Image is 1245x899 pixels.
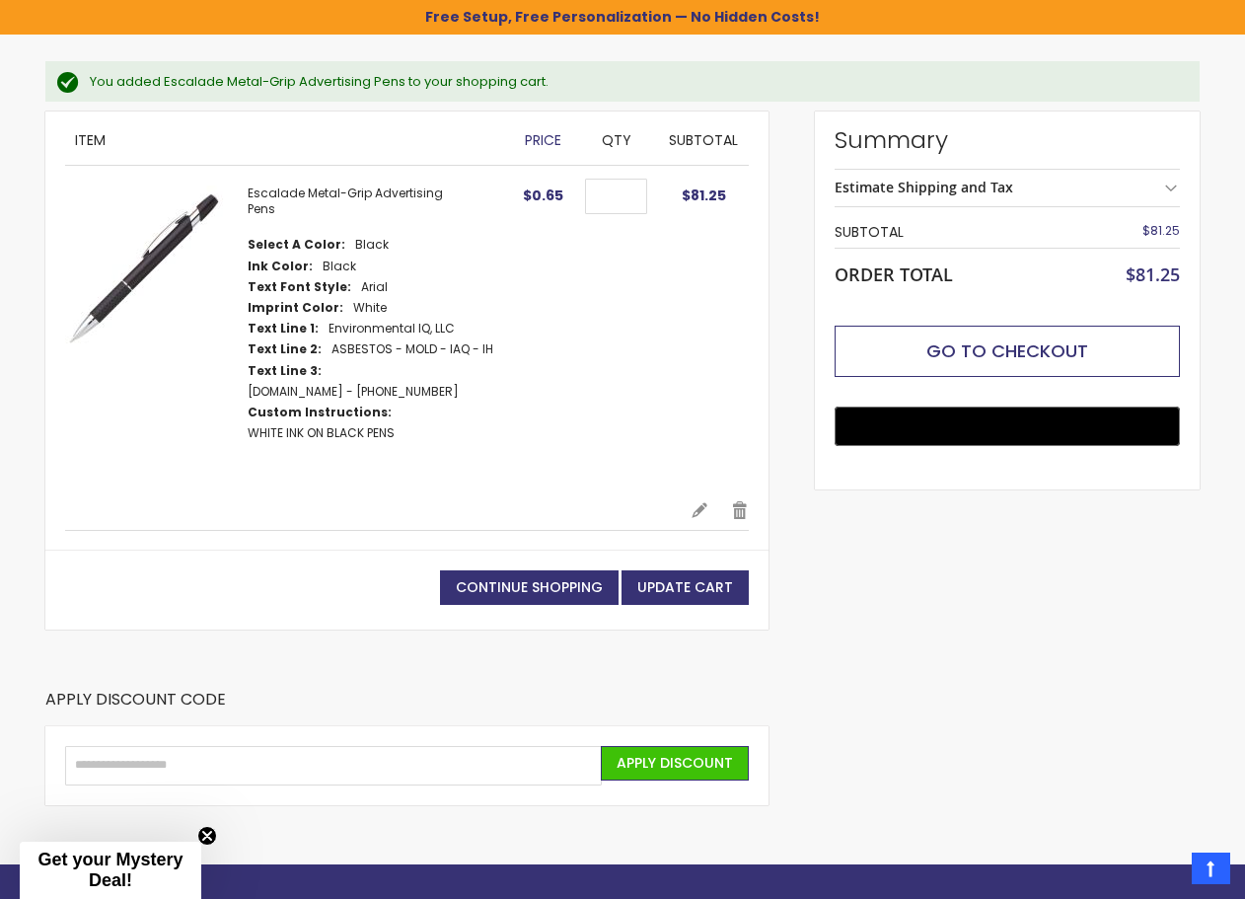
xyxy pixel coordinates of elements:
[456,577,603,597] span: Continue Shopping
[323,259,356,274] dd: Black
[248,341,322,357] dt: Text Line 2
[1142,222,1180,239] span: $81.25
[835,178,1013,196] strong: Estimate Shipping and Tax
[329,321,455,337] dd: Environmental IQ, LLC
[248,279,351,295] dt: Text Font Style
[353,300,387,316] dd: White
[37,850,183,890] span: Get your Mystery Deal!
[355,237,389,253] dd: Black
[440,570,619,605] a: Continue Shopping
[361,279,388,295] dd: Arial
[20,842,201,899] div: Get your Mystery Deal!Close teaser
[525,130,561,150] span: Price
[835,407,1180,446] button: Buy with GPay
[248,425,395,441] dd: WHITE INK ON BLACK PENS
[835,260,953,286] strong: Order Total
[835,326,1180,377] button: Go to Checkout
[248,363,322,379] dt: Text Line 3
[248,300,343,316] dt: Imprint Color
[248,185,443,217] a: Escalade Metal-Grip Advertising Pens
[90,73,1180,91] div: You added Escalade Metal-Grip Advertising Pens to your shopping cart.
[197,826,217,846] button: Close teaser
[1126,262,1180,286] span: $81.25
[248,237,345,253] dt: Select A Color
[523,186,563,205] span: $0.65
[637,577,733,597] span: Update Cart
[682,186,726,205] span: $81.25
[248,321,319,337] dt: Text Line 1
[248,384,459,400] dd: [DOMAIN_NAME] - [PHONE_NUMBER]
[926,338,1088,363] span: Go to Checkout
[75,130,106,150] span: Item
[65,186,248,481] a: Escalade-Black
[65,186,228,348] img: Escalade-Black
[622,570,749,605] button: Update Cart
[669,130,738,150] span: Subtotal
[248,405,392,420] dt: Custom Instructions
[1192,853,1230,884] a: Top
[248,259,313,274] dt: Ink Color
[45,689,226,725] strong: Apply Discount Code
[602,130,631,150] span: Qty
[835,124,1180,156] strong: Summary
[835,217,1077,248] th: Subtotal
[331,341,493,357] dd: ASBESTOS - MOLD - IAQ - IH
[617,753,733,773] span: Apply Discount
